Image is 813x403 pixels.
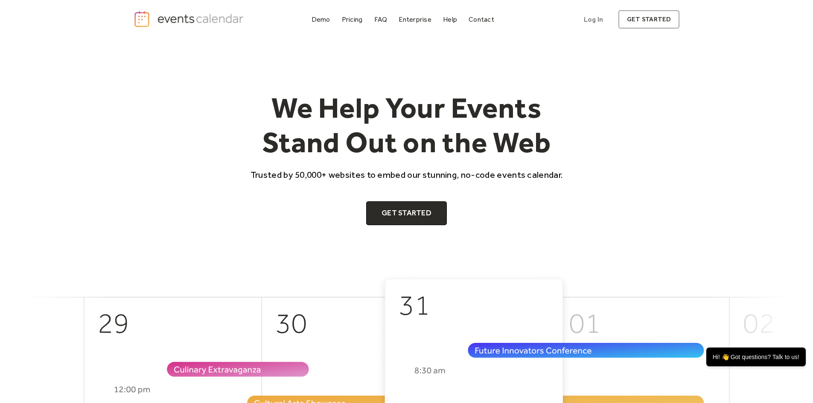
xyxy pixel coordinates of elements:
a: Pricing [338,14,366,25]
a: Contact [465,14,498,25]
div: Help [443,17,457,22]
p: Trusted by 50,000+ websites to embed our stunning, no-code events calendar. [243,168,571,181]
a: home [134,10,246,28]
a: Demo [308,14,334,25]
h1: We Help Your Events Stand Out on the Web [243,90,571,160]
div: Contact [469,17,494,22]
a: FAQ [371,14,391,25]
a: Enterprise [395,14,434,25]
a: get started [618,10,679,29]
div: Demo [312,17,330,22]
div: Pricing [342,17,363,22]
div: FAQ [374,17,388,22]
a: Help [440,14,460,25]
a: Log In [575,10,612,29]
div: Enterprise [399,17,431,22]
a: Get Started [366,201,447,225]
